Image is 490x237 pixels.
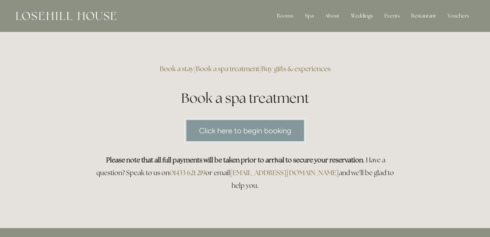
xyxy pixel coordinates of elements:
a: Book a stay [160,64,194,73]
a: Book a spa treatment [196,64,259,73]
a: Click here to begin booking [185,118,306,143]
strong: Please note that all full payments will be taken prior to arrival to secure your reservation [106,156,363,164]
img: Losehill House [16,12,116,20]
h3: | | [93,63,397,75]
div: Events [379,10,405,22]
div: Restaurant [406,10,441,22]
h1: Book a spa treatment [93,89,397,107]
div: Spa [300,10,319,22]
div: Rooms [272,10,299,22]
a: Vouchers [442,10,474,22]
h3: . Have a question? Speak to us on or email and we’ll be glad to help you. [93,154,397,192]
a: 01433 621 219 [169,168,205,177]
a: [EMAIL_ADDRESS][DOMAIN_NAME] [230,168,339,177]
a: Buy gifts & experiences [261,64,330,73]
div: Weddings [346,10,378,22]
div: About [320,10,345,22]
